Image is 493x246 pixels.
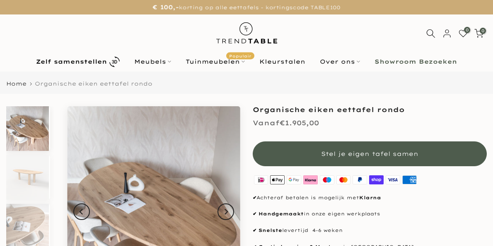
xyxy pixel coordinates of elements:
[210,14,283,51] img: trend-table
[464,27,470,33] span: 0
[259,227,282,233] strong: Snelste
[253,117,319,129] div: €1.905,00
[259,211,304,217] strong: Handgemaakt
[253,141,487,166] button: Stel je eigen tafel samen
[73,203,90,220] button: Previous
[319,174,335,186] img: maestro
[359,195,381,201] strong: Klarna
[253,227,256,233] strong: ✔
[10,2,483,12] p: korting op alle eettafels - kortingscode TABLE100
[35,80,152,87] span: Organische eiken eettafel rondo
[6,81,27,86] a: Home
[36,59,107,64] b: Zelf samenstellen
[253,119,280,127] span: Vanaf
[313,57,367,67] a: Over ons
[474,29,483,38] a: 0
[253,227,487,235] p: levertijd 4-6 weken
[401,174,418,186] img: american express
[127,57,179,67] a: Meubels
[321,150,418,158] span: Stel je eigen tafel samen
[6,106,49,151] img: Eettafel eikenhout organisch Rondo
[253,211,256,217] strong: ✔
[253,210,487,218] p: in onze eigen werkplaats
[385,174,401,186] img: visa
[253,106,487,113] h1: Organische eiken eettafel rondo
[179,57,252,67] a: TuinmeubelenPopulair
[252,57,313,67] a: Kleurstalen
[253,174,269,186] img: ideal
[335,174,352,186] img: master
[217,203,234,220] button: Next
[253,195,256,201] strong: ✔
[368,174,385,186] img: shopify pay
[302,174,319,186] img: klarna
[286,174,302,186] img: google pay
[375,59,457,64] b: Showroom Bezoeken
[29,55,127,69] a: Zelf samenstellen
[480,28,486,34] span: 0
[226,53,254,60] span: Populair
[253,194,487,202] p: Achteraf betalen is mogelijk met
[459,29,468,38] a: 0
[269,174,286,186] img: apple pay
[352,174,368,186] img: paypal
[367,57,464,67] a: Showroom Bezoeken
[153,3,179,11] strong: € 100,-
